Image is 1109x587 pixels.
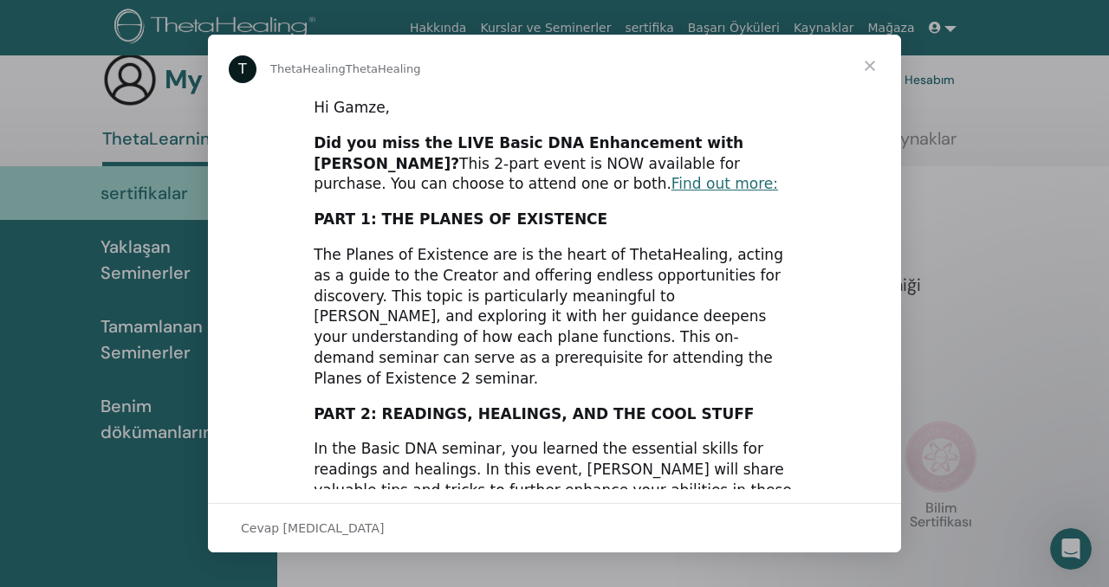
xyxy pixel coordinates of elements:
[229,55,256,83] div: Profile image for ThetaHealing
[671,175,778,192] a: Find out more:
[314,210,607,228] b: PART 1: THE PLANES OF EXISTENCE
[314,245,795,390] div: The Planes of Existence are is the heart of ThetaHealing, acting as a guide to the Creator and of...
[314,133,795,195] div: This 2-part event is NOW available for purchase. You can choose to attend one or both.
[314,98,795,119] div: Hi Gamze,
[346,62,421,75] span: ThetaHealing
[314,405,754,423] b: PART 2: READINGS, HEALINGS, AND THE COOL STUFF
[270,62,346,75] span: ThetaHealing
[839,35,901,97] span: Kapat
[314,439,795,521] div: In the Basic DNA seminar, you learned the essential skills for readings and healings. In this eve...
[208,503,901,552] div: Sohbeti aç ve yanıtla
[241,517,385,539] span: Cevap [MEDICAL_DATA]
[314,134,743,172] b: Did you miss the LIVE Basic DNA Enhancement with [PERSON_NAME]?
